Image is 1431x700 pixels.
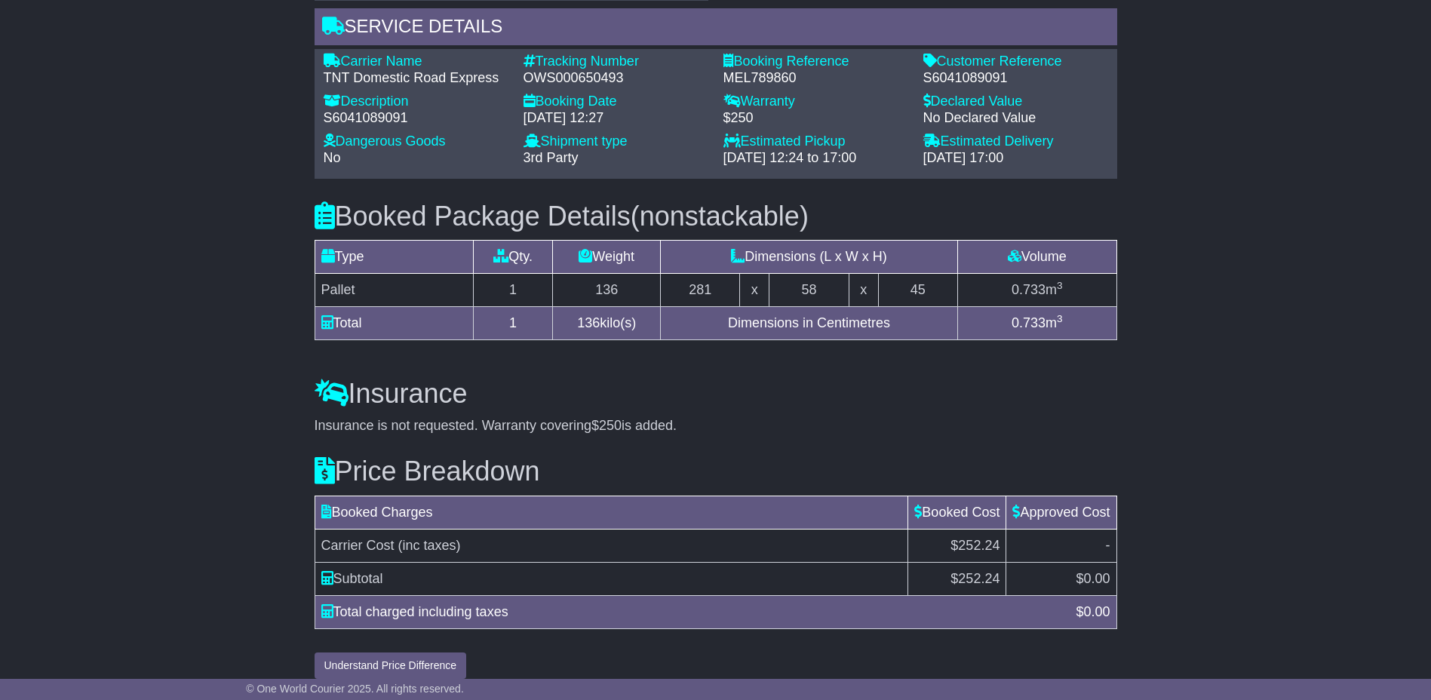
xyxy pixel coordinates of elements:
[315,418,1117,434] div: Insurance is not requested. Warranty covering is added.
[315,652,467,679] button: Understand Price Difference
[524,94,708,110] div: Booking Date
[324,150,341,165] span: No
[723,94,908,110] div: Warranty
[1012,282,1046,297] span: 0.733
[315,274,473,307] td: Pallet
[908,496,1006,529] td: Booked Cost
[315,562,908,595] td: Subtotal
[923,134,1108,150] div: Estimated Delivery
[553,274,661,307] td: 136
[740,274,769,307] td: x
[324,94,508,110] div: Description
[661,274,740,307] td: 281
[1006,562,1116,595] td: $
[315,8,1117,49] div: Service Details
[315,307,473,340] td: Total
[923,54,1108,70] div: Customer Reference
[524,70,708,87] div: OWS000650493
[950,538,1000,553] span: $252.24
[723,150,908,167] div: [DATE] 12:24 to 17:00
[661,241,958,274] td: Dimensions (L x W x H)
[315,456,1117,487] h3: Price Breakdown
[1057,313,1063,324] sup: 3
[1057,280,1063,291] sup: 3
[769,274,849,307] td: 58
[1012,315,1046,330] span: 0.733
[849,274,878,307] td: x
[473,241,552,274] td: Qty.
[957,274,1116,307] td: m
[1083,604,1110,619] span: 0.00
[324,134,508,150] div: Dangerous Goods
[723,54,908,70] div: Booking Reference
[958,571,1000,586] span: 252.24
[723,110,908,127] div: $250
[553,241,661,274] td: Weight
[878,274,957,307] td: 45
[923,94,1108,110] div: Declared Value
[1083,571,1110,586] span: 0.00
[473,307,552,340] td: 1
[908,562,1006,595] td: $
[1006,496,1116,529] td: Approved Cost
[246,683,464,695] span: © One World Courier 2025. All rights reserved.
[957,241,1116,274] td: Volume
[524,110,708,127] div: [DATE] 12:27
[524,150,579,165] span: 3rd Party
[591,418,622,433] span: $250
[324,70,508,87] div: TNT Domestic Road Express
[1068,602,1117,622] div: $
[398,538,461,553] span: (inc taxes)
[524,54,708,70] div: Tracking Number
[1106,538,1110,553] span: -
[577,315,600,330] span: 136
[957,307,1116,340] td: m
[923,150,1108,167] div: [DATE] 17:00
[723,134,908,150] div: Estimated Pickup
[324,110,508,127] div: S6041089091
[524,134,708,150] div: Shipment type
[473,274,552,307] td: 1
[315,241,473,274] td: Type
[315,201,1117,232] h3: Booked Package Details
[315,379,1117,409] h3: Insurance
[553,307,661,340] td: kilo(s)
[723,70,908,87] div: MEL789860
[321,538,395,553] span: Carrier Cost
[314,602,1069,622] div: Total charged including taxes
[324,54,508,70] div: Carrier Name
[315,496,908,529] td: Booked Charges
[631,201,809,232] span: (nonstackable)
[923,70,1108,87] div: S6041089091
[923,110,1108,127] div: No Declared Value
[661,307,958,340] td: Dimensions in Centimetres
